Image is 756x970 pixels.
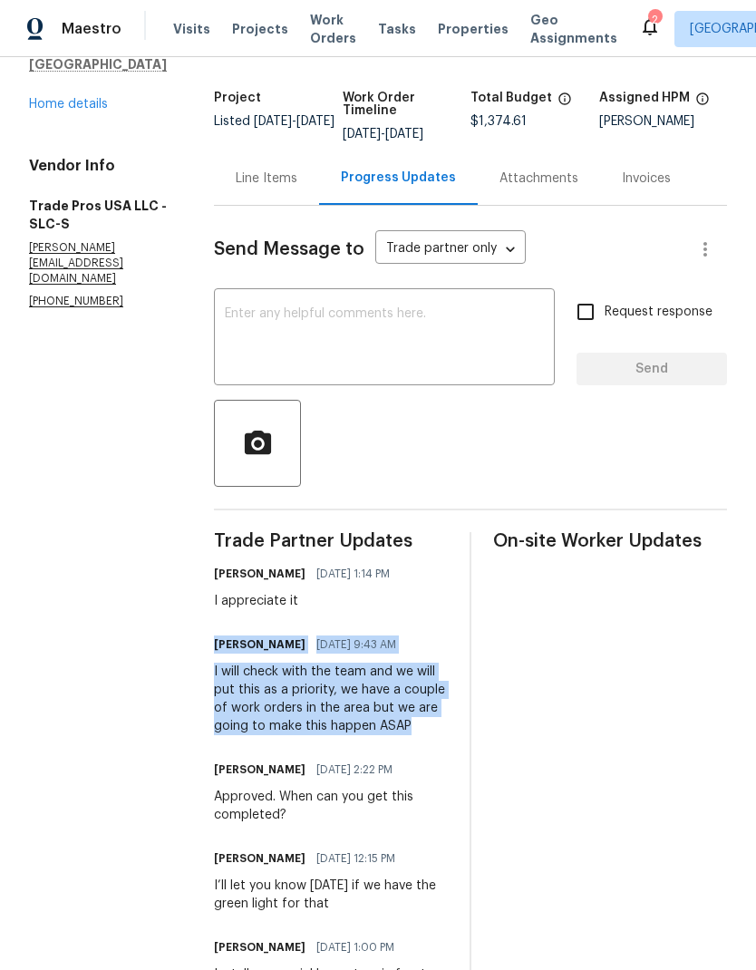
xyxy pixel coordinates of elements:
span: Request response [605,303,712,322]
span: Listed [214,115,334,128]
div: Trade partner only [375,235,526,265]
h4: Vendor Info [29,157,170,175]
h5: Work Order Timeline [343,92,471,117]
span: Visits [173,20,210,38]
h6: [PERSON_NAME] [214,938,305,956]
span: The total cost of line items that have been proposed by Opendoor. This sum includes line items th... [557,92,572,115]
span: Maestro [62,20,121,38]
span: Send Message to [214,240,364,258]
span: [DATE] 9:43 AM [316,635,396,654]
div: Line Items [236,170,297,188]
span: [DATE] [254,115,292,128]
div: I’ll let you know [DATE] if we have the green light for that [214,877,448,913]
span: Properties [438,20,509,38]
span: - [343,128,423,141]
h6: [PERSON_NAME] [214,565,305,583]
h5: Project [214,92,261,104]
span: [DATE] 2:22 PM [316,761,393,779]
h6: [PERSON_NAME] [214,761,305,779]
span: [DATE] 1:14 PM [316,565,390,583]
h5: Assigned HPM [599,92,690,104]
span: - [254,115,334,128]
div: Progress Updates [341,169,456,187]
span: $1,374.61 [470,115,527,128]
a: Home details [29,98,108,111]
span: The hpm assigned to this work order. [695,92,710,115]
div: I appreciate it [214,592,401,610]
div: [PERSON_NAME] [599,115,728,128]
span: Trade Partner Updates [214,532,448,550]
h5: Total Budget [470,92,552,104]
span: Work Orders [310,11,356,47]
span: Geo Assignments [530,11,617,47]
span: On-site Worker Updates [493,532,727,550]
h5: Trade Pros USA LLC - SLC-S [29,197,170,233]
div: Attachments [499,170,578,188]
div: Invoices [622,170,671,188]
h6: [PERSON_NAME] [214,635,305,654]
span: Tasks [378,23,416,35]
div: I will check with the team and we will put this as a priority, we have a couple of work orders in... [214,663,448,735]
span: [DATE] [296,115,334,128]
span: [DATE] 12:15 PM [316,849,395,868]
span: [DATE] 1:00 PM [316,938,394,956]
span: [DATE] [343,128,381,141]
div: Approved. When can you get this completed? [214,788,448,824]
h6: [PERSON_NAME] [214,849,305,868]
span: Projects [232,20,288,38]
span: [DATE] [385,128,423,141]
div: 2 [648,11,661,29]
